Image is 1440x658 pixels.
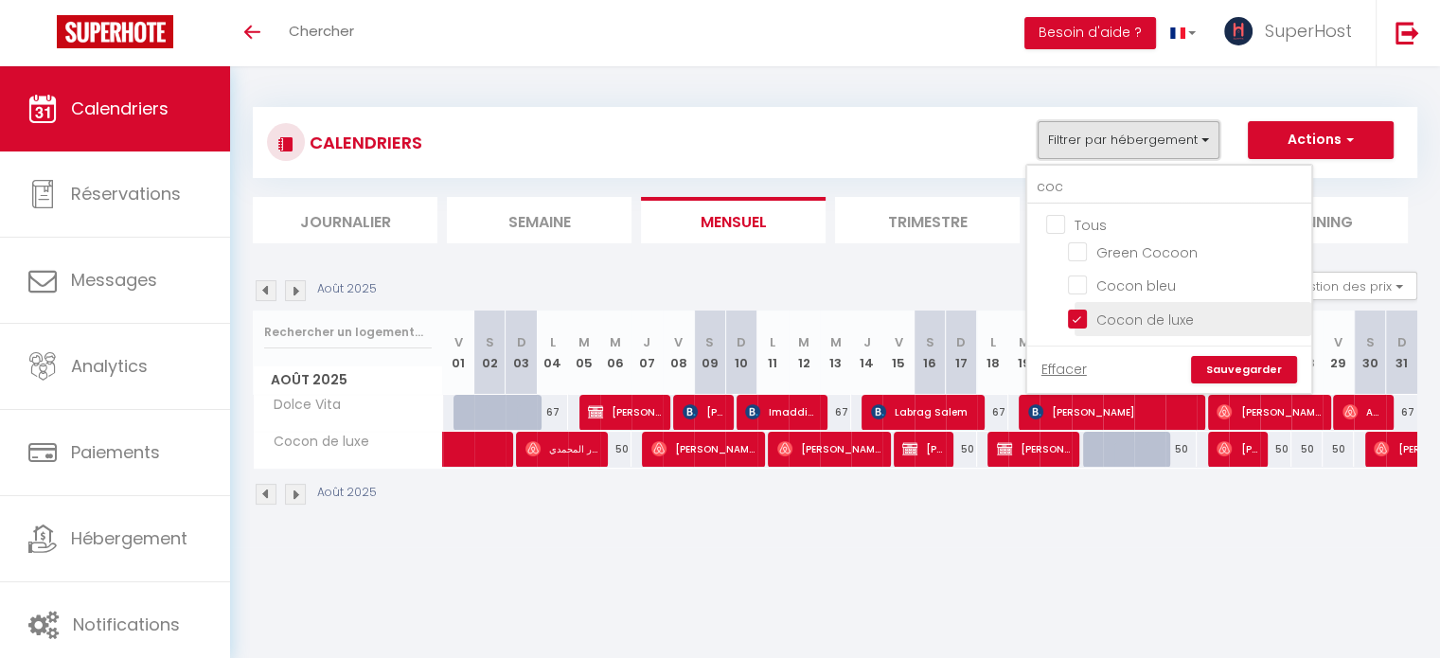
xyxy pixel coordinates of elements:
[830,333,842,351] abbr: M
[1342,394,1384,430] span: Amel Sediri
[568,311,599,395] th: 05
[588,394,661,430] span: [PERSON_NAME]
[926,333,934,351] abbr: S
[674,333,683,351] abbr: V
[820,395,851,430] div: 67
[257,432,374,453] span: Cocon de luxe
[631,311,663,395] th: 07
[1397,333,1407,351] abbr: D
[1260,432,1291,467] div: 50
[525,431,598,467] span: بندر المحمدي
[1365,333,1374,351] abbr: S
[651,431,756,467] span: [PERSON_NAME]
[1027,170,1311,205] input: Rechercher un logement...
[600,432,631,467] div: 50
[946,432,977,467] div: 50
[1096,311,1194,329] span: Cocon de luxe
[894,333,902,351] abbr: V
[977,395,1008,430] div: 67
[71,354,148,378] span: Analytics
[1323,311,1354,395] th: 29
[1024,17,1156,49] button: Besoin d'aide ?
[550,333,556,351] abbr: L
[683,394,724,430] span: [PERSON_NAME]
[643,333,650,351] abbr: J
[757,311,789,395] th: 11
[997,431,1070,467] span: [PERSON_NAME]
[1165,432,1197,467] div: 50
[447,197,631,243] li: Semaine
[737,333,746,351] abbr: D
[289,21,354,41] span: Chercher
[1323,432,1354,467] div: 50
[506,311,537,395] th: 03
[1334,333,1342,351] abbr: V
[1008,311,1040,395] th: 19
[578,333,590,351] abbr: M
[820,311,851,395] th: 13
[956,333,966,351] abbr: D
[1217,431,1258,467] span: [PERSON_NAME]
[1396,21,1419,44] img: logout
[705,333,714,351] abbr: S
[1223,197,1408,243] li: Planning
[1276,272,1417,300] button: Gestion des prix
[915,311,946,395] th: 16
[537,395,568,430] div: 67
[474,311,506,395] th: 02
[253,197,437,243] li: Journalier
[486,333,494,351] abbr: S
[1354,311,1385,395] th: 30
[1019,333,1030,351] abbr: M
[1217,394,1321,430] span: [PERSON_NAME]
[305,121,422,164] h3: CALENDRIERS
[73,613,180,636] span: Notifications
[902,431,944,467] span: [PERSON_NAME]
[694,311,725,395] th: 09
[600,311,631,395] th: 06
[1191,356,1297,384] a: Sauvegarder
[1224,17,1253,45] img: ...
[641,197,826,243] li: Mensuel
[882,311,914,395] th: 15
[851,311,882,395] th: 14
[71,268,157,292] span: Messages
[264,315,432,349] input: Rechercher un logement...
[257,395,346,416] span: Dolce Vita
[946,311,977,395] th: 17
[71,440,160,464] span: Paiements
[1291,432,1323,467] div: 50
[871,394,975,430] span: Labrag Salem
[798,333,809,351] abbr: M
[777,431,881,467] span: [PERSON_NAME]
[610,333,621,351] abbr: M
[15,8,72,64] button: Ouvrir le widget de chat LiveChat
[71,97,169,120] span: Calendriers
[1028,394,1195,430] span: [PERSON_NAME]
[745,394,818,430] span: Imaddine Antra
[1025,164,1313,395] div: Filtrer par hébergement
[517,333,526,351] abbr: D
[1248,121,1394,159] button: Actions
[977,311,1008,395] th: 18
[57,15,173,48] img: Super Booking
[454,333,463,351] abbr: V
[317,280,377,298] p: Août 2025
[863,333,871,351] abbr: J
[663,311,694,395] th: 08
[990,333,996,351] abbr: L
[1041,359,1087,380] a: Effacer
[1386,311,1417,395] th: 31
[1038,121,1219,159] button: Filtrer par hébergement
[537,311,568,395] th: 04
[71,526,187,550] span: Hébergement
[835,197,1020,243] li: Trimestre
[789,311,820,395] th: 12
[317,484,377,502] p: Août 2025
[770,333,775,351] abbr: L
[725,311,756,395] th: 10
[254,366,442,394] span: Août 2025
[1265,19,1352,43] span: SuperHost
[443,311,474,395] th: 01
[1386,395,1417,430] div: 67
